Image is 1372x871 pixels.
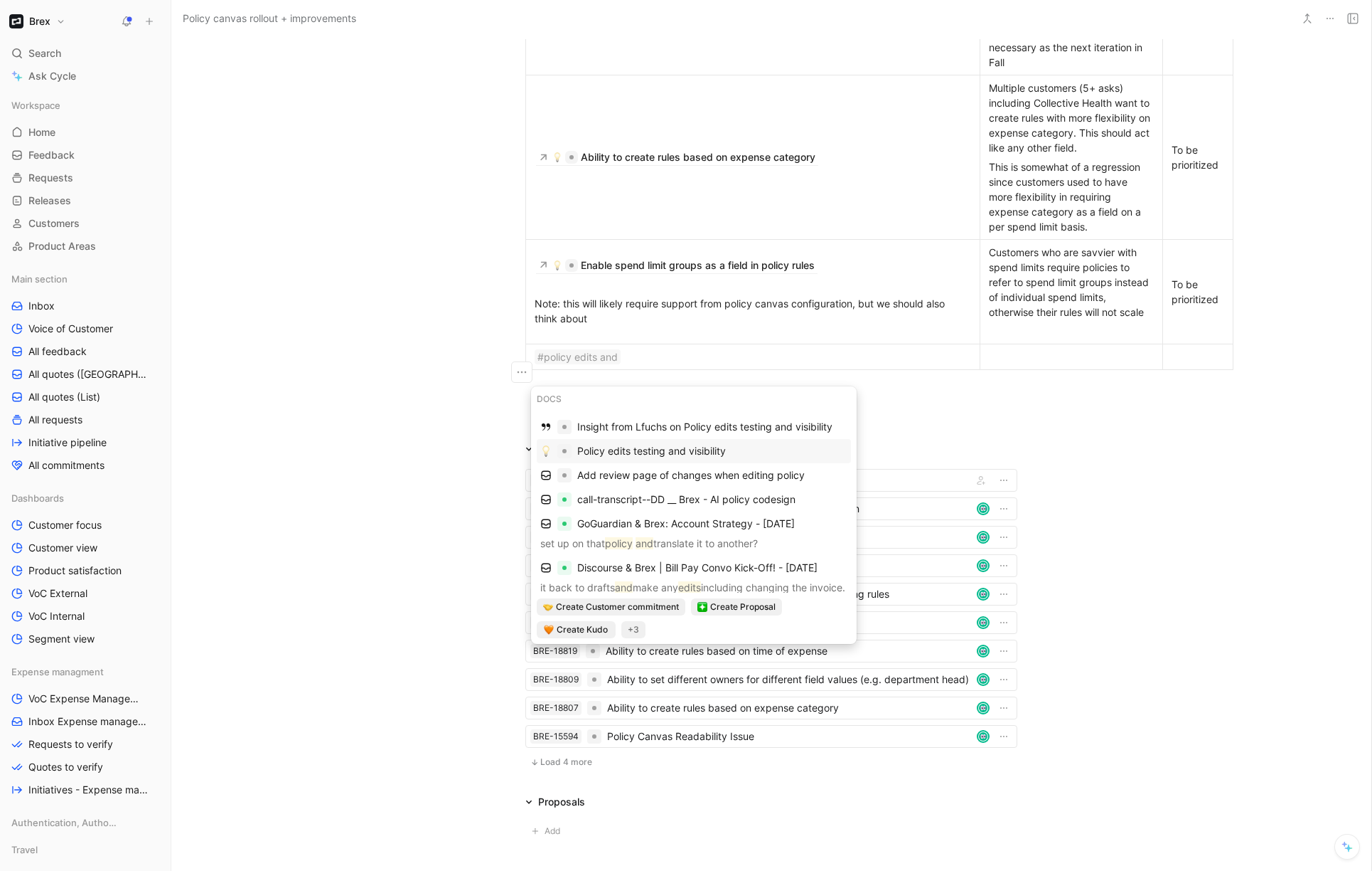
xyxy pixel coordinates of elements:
[6,386,165,408] a: All quotes (List)
[6,11,69,31] button: BrexBrex
[577,469,805,481] span: Add review page of changes when editing policy
[28,239,96,253] span: Product Areas
[557,623,608,637] span: Create Kudo
[525,554,1017,577] a: BRE-18899Enable spend limit groups as a field in policy rulesavatar
[607,671,971,688] div: Ability to set different owners for different field values (e.g. department head)
[6,560,165,581] a: Product satisfaction
[537,392,851,406] h3: Docs
[978,532,988,542] img: avatar
[6,190,165,211] a: Releases
[28,632,95,646] span: Segment view
[11,665,104,679] span: Expense managment
[710,600,776,614] span: Create Proposal
[6,167,165,189] a: Requests
[525,526,1017,549] a: BRE-18900Policy edits testing and visibilityavatar
[978,589,988,599] img: avatar
[621,621,645,638] div: +3
[6,364,165,385] a: All quotes ([GEOGRAPHIC_DATA])
[11,272,68,286] span: Main section
[544,625,554,635] img: 🧡
[28,609,85,623] span: VoC Internal
[11,815,118,830] span: Authentication, Authorization & Auditing
[533,729,579,744] div: BRE-15594
[28,458,104,473] span: All commitments
[989,245,1154,320] div: Customers who are savvier with spend limits require policies to refer to spend limit groups inste...
[6,583,165,604] a: VoC External
[6,432,165,453] a: Initiative pipeline
[615,581,633,593] mark: and
[525,640,1017,663] a: BRE-18819Ability to create rules based on time of expenseavatar
[6,95,165,116] div: Workspace
[535,349,621,364] span: #policy edits and
[552,152,562,162] img: 💡
[525,822,571,840] button: Add
[6,487,165,509] div: Dashboards
[581,149,815,166] div: Ability to create rules based on expense category
[28,737,113,751] span: Requests to verify
[538,793,585,811] div: Proposals
[520,793,591,811] div: Proposals
[978,732,988,741] img: avatar
[978,504,988,514] img: avatar
[978,675,988,685] img: avatar
[989,80,1154,155] div: Multiple customers (5+ asks) including Collective Health want to create rules with more flexibili...
[28,783,149,797] span: Initiatives - Expense management
[577,561,818,574] span: Discourse & Brex | Bill Pay Convo Kick-Off! - [DATE]
[6,779,165,801] a: Initiatives - Expense management
[978,703,988,713] img: avatar
[9,14,23,28] img: Brex
[697,602,707,612] img: ❇️
[6,43,165,64] div: Search
[581,257,815,274] div: Enable spend limit groups as a field in policy rules
[606,643,971,660] div: Ability to create rules based on time of expense
[6,295,165,317] a: Inbox
[6,606,165,627] a: VoC Internal
[607,728,971,745] div: Policy Canvas Readability Issue
[577,421,832,433] span: Insight from Lfuchs on Policy edits testing and visibility
[520,440,609,458] div: Problems14
[978,618,988,628] img: avatar
[28,760,103,774] span: Quotes to verify
[1172,277,1224,307] div: To be prioritized
[535,149,820,166] a: 💡Ability to create rules based on expense category
[6,734,165,755] a: Requests to verify
[978,646,988,656] img: avatar
[28,541,97,555] span: Customer view
[6,268,165,476] div: Main sectionInboxVoice of CustomerAll feedbackAll quotes ([GEOGRAPHIC_DATA])All quotes (List)All ...
[28,518,102,532] span: Customer focus
[6,268,165,290] div: Main section
[6,756,165,778] a: Quotes to verify
[6,628,165,650] a: Segment view
[525,497,1017,520] a: BRE-18902Enable more granularity in limit <> policy configurationavatar
[6,455,165,476] a: All commitments
[6,661,165,682] div: Expense managment
[533,701,579,715] div: BRE-18807
[28,367,149,381] span: All quotes ([GEOGRAPHIC_DATA])
[525,611,1017,634] a: BRE-18827Poor merchant category blocking experiencesavatar
[6,144,165,166] a: Feedback
[545,824,564,838] span: Add
[989,159,1154,234] div: This is somewhat of a regression since customers used to have more flexibility in requiring expen...
[28,344,87,359] span: All feedback
[6,341,165,362] a: All feedback
[11,491,64,505] span: Dashboards
[577,445,726,457] span: Policy edits testing and visibility
[28,714,146,729] span: Inbox Expense management
[552,260,562,270] img: 💡
[543,602,553,612] img: 🤝
[678,581,701,593] mark: edits
[6,318,165,339] a: Voice of Customer
[11,98,60,112] span: Workspace
[6,537,165,559] a: Customer view
[6,711,165,732] a: Inbox Expense management
[577,493,795,505] span: call-transcript--DD __ Brex - AI policy codesign
[1172,142,1224,172] div: To be prioritized
[525,668,1017,691] a: BRE-18809Ability to set different owners for different field values (e.g. department head)avatar
[525,754,597,771] button: Load 4 more
[535,296,971,326] div: Note: this will likely require support from policy canvas configuration, but we should also think...
[525,725,1017,748] a: BRE-15594Policy Canvas Readability Issueavatar
[28,390,100,404] span: All quotes (List)
[28,435,107,450] span: Initiative pipeline
[28,68,76,85] span: Ask Cycle
[11,843,38,857] span: Travel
